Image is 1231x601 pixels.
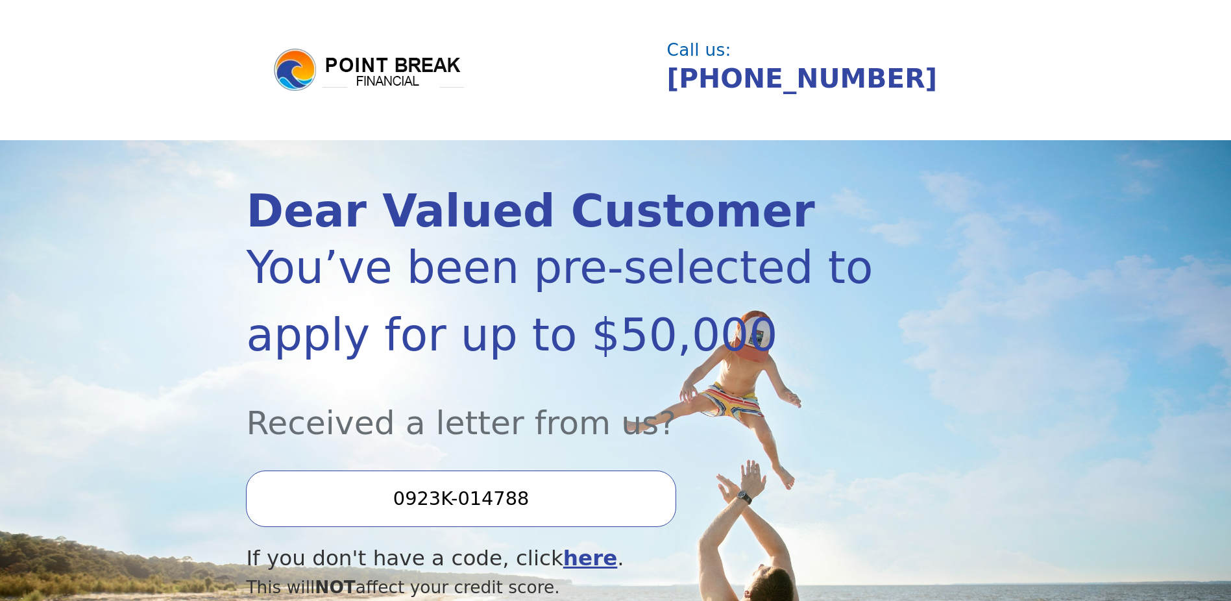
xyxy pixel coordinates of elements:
[563,546,618,570] a: here
[246,369,873,447] div: Received a letter from us?
[246,471,676,526] input: Enter your Offer Code:
[667,42,975,58] div: Call us:
[315,577,356,597] span: NOT
[246,574,873,600] div: This will affect your credit score.
[246,543,873,574] div: If you don't have a code, click .
[667,63,938,94] a: [PHONE_NUMBER]
[246,189,873,234] div: Dear Valued Customer
[246,234,873,369] div: You’ve been pre-selected to apply for up to $50,000
[272,47,467,93] img: logo.png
